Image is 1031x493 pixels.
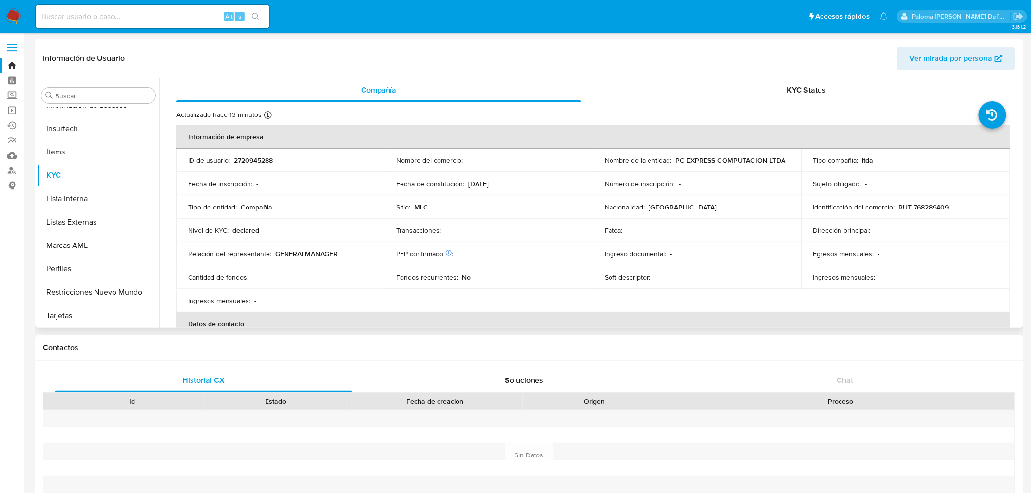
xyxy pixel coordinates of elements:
p: Soft descriptor : [605,273,650,282]
p: - [879,273,881,282]
p: RUT 768289409 [899,203,949,211]
p: - [654,273,656,282]
p: Sitio : [397,203,411,211]
div: Origen [530,397,659,406]
span: KYC Status [787,84,826,95]
p: Nombre del comercio : [397,156,463,165]
p: Ingresos mensuales : [813,273,876,282]
p: paloma.falcondesoto@mercadolibre.cl [912,12,1011,21]
a: Notificações [880,12,888,20]
button: Insurtech [38,117,159,140]
span: Soluciones [505,375,544,386]
div: Estado [210,397,340,406]
span: Alt [225,12,233,21]
button: Lista Interna [38,187,159,210]
span: Ver mirada por persona [910,47,993,70]
p: Cantidad de fondos : [188,273,248,282]
button: Items [38,140,159,164]
button: KYC [38,164,159,187]
p: Nacionalidad : [605,203,645,211]
p: - [254,296,256,305]
button: Perfiles [38,257,159,281]
p: Ingreso documental : [605,249,666,258]
p: Fecha de constitución : [397,179,465,188]
span: s [238,12,241,21]
a: Sair [1013,11,1024,21]
p: Actualizado hace 13 minutos [176,110,262,119]
th: Datos de contacto [176,312,1010,336]
p: No [462,273,471,282]
p: - [670,249,672,258]
span: Compañía [361,84,397,95]
p: - [865,179,867,188]
button: Ver mirada por persona [897,47,1015,70]
p: [DATE] [469,179,489,188]
th: Información de empresa [176,125,1010,149]
p: ID de usuario : [188,156,230,165]
button: Restricciones Nuevo Mundo [38,281,159,304]
p: Egresos mensuales : [813,249,874,258]
p: Nombre de la entidad : [605,156,671,165]
span: Accesos rápidos [816,11,870,21]
p: - [252,273,254,282]
input: Buscar [55,92,152,100]
p: 2720945288 [234,156,273,165]
p: PEP confirmado : [397,249,454,258]
p: Identificación del comercio : [813,203,895,211]
p: MLC [415,203,429,211]
p: - [626,226,628,235]
p: Transacciones : [397,226,441,235]
p: [GEOGRAPHIC_DATA] [649,203,717,211]
p: Fatca : [605,226,622,235]
span: Historial CX [182,375,225,386]
button: Listas Externas [38,210,159,234]
p: - [467,156,469,165]
p: Compañia [241,203,272,211]
p: - [878,249,880,258]
button: Marcas AML [38,234,159,257]
p: Dirección principal : [813,226,871,235]
button: Tarjetas [38,304,159,327]
p: declared [232,226,259,235]
h1: Información de Usuario [43,54,125,63]
div: Fecha de creación [354,397,516,406]
div: Proceso [673,397,1008,406]
p: - [256,179,258,188]
p: Fecha de inscripción : [188,179,252,188]
p: GENERALMANAGER [275,249,338,258]
p: Tipo compañía : [813,156,859,165]
p: - [679,179,681,188]
button: Buscar [45,92,53,99]
button: search-icon [246,10,266,23]
div: Id [67,397,197,406]
h1: Contactos [43,343,1015,353]
p: - [445,226,447,235]
p: Sujeto obligado : [813,179,861,188]
p: Número de inscripción : [605,179,675,188]
p: Nivel de KYC : [188,226,229,235]
p: Ingresos mensuales : [188,296,250,305]
p: ltda [862,156,874,165]
input: Buscar usuario o caso... [36,10,269,23]
p: PC EXPRESS COMPUTACION LTDA [675,156,785,165]
p: Tipo de entidad : [188,203,237,211]
span: Chat [837,375,854,386]
p: Fondos recurrentes : [397,273,458,282]
p: Relación del representante : [188,249,271,258]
